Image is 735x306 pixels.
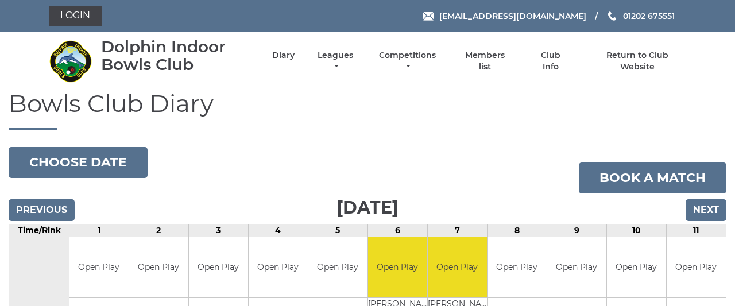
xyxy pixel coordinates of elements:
td: Open Play [368,237,427,297]
button: Choose date [9,147,148,178]
td: 5 [308,224,367,237]
td: 2 [129,224,188,237]
td: Open Play [667,237,726,297]
td: Open Play [189,237,248,297]
td: Open Play [547,237,606,297]
span: [EMAIL_ADDRESS][DOMAIN_NAME] [439,11,586,21]
td: 4 [248,224,308,237]
a: Email [EMAIL_ADDRESS][DOMAIN_NAME] [423,10,586,22]
img: Dolphin Indoor Bowls Club [49,40,92,83]
td: Open Play [129,237,188,297]
a: Return to Club Website [589,50,686,72]
td: Open Play [607,237,666,297]
td: Open Play [69,237,129,297]
td: 10 [606,224,666,237]
td: 6 [367,224,427,237]
td: Open Play [249,237,308,297]
a: Book a match [579,162,726,193]
a: Phone us 01202 675551 [606,10,675,22]
td: Open Play [308,237,367,297]
td: 7 [427,224,487,237]
input: Previous [9,199,75,221]
td: Open Play [488,237,547,297]
input: Next [686,199,726,221]
td: 8 [487,224,547,237]
td: 11 [666,224,726,237]
a: Club Info [532,50,569,72]
td: Open Play [428,237,487,297]
h1: Bowls Club Diary [9,90,726,130]
a: Members list [459,50,512,72]
span: 01202 675551 [623,11,675,21]
a: Login [49,6,102,26]
div: Dolphin Indoor Bowls Club [101,38,252,73]
a: Diary [272,50,295,61]
td: 9 [547,224,606,237]
td: 3 [188,224,248,237]
td: Time/Rink [9,224,69,237]
a: Competitions [376,50,439,72]
img: Email [423,12,434,21]
img: Phone us [608,11,616,21]
td: 1 [69,224,129,237]
a: Leagues [315,50,356,72]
